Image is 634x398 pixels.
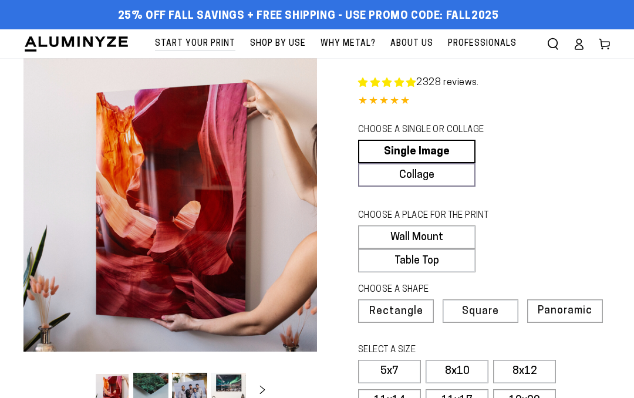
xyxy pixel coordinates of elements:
[385,29,439,58] a: About Us
[23,35,129,53] img: Aluminyze
[442,29,522,58] a: Professionals
[358,93,611,110] div: 4.85 out of 5.0 stars
[462,306,499,317] span: Square
[493,360,556,383] label: 8x12
[358,344,505,357] legend: SELECT A SIZE
[321,36,376,51] span: Why Metal?
[426,360,488,383] label: 8x10
[540,31,566,57] summary: Search our site
[315,29,382,58] a: Why Metal?
[244,29,312,58] a: Shop By Use
[369,306,423,317] span: Rectangle
[250,36,306,51] span: Shop By Use
[390,36,433,51] span: About Us
[149,29,241,58] a: Start Your Print
[538,305,592,316] span: Panoramic
[118,10,499,23] span: 25% off FALL Savings + Free Shipping - Use Promo Code: FALL2025
[358,360,421,383] label: 5x7
[358,249,475,272] label: Table Top
[448,36,517,51] span: Professionals
[358,163,475,187] a: Collage
[155,36,235,51] span: Start Your Print
[358,284,505,296] legend: CHOOSE A SHAPE
[358,140,475,163] a: Single Image
[358,225,475,249] label: Wall Mount
[358,124,505,137] legend: CHOOSE A SINGLE OR COLLAGE
[358,210,505,222] legend: CHOOSE A PLACE FOR THE PRINT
